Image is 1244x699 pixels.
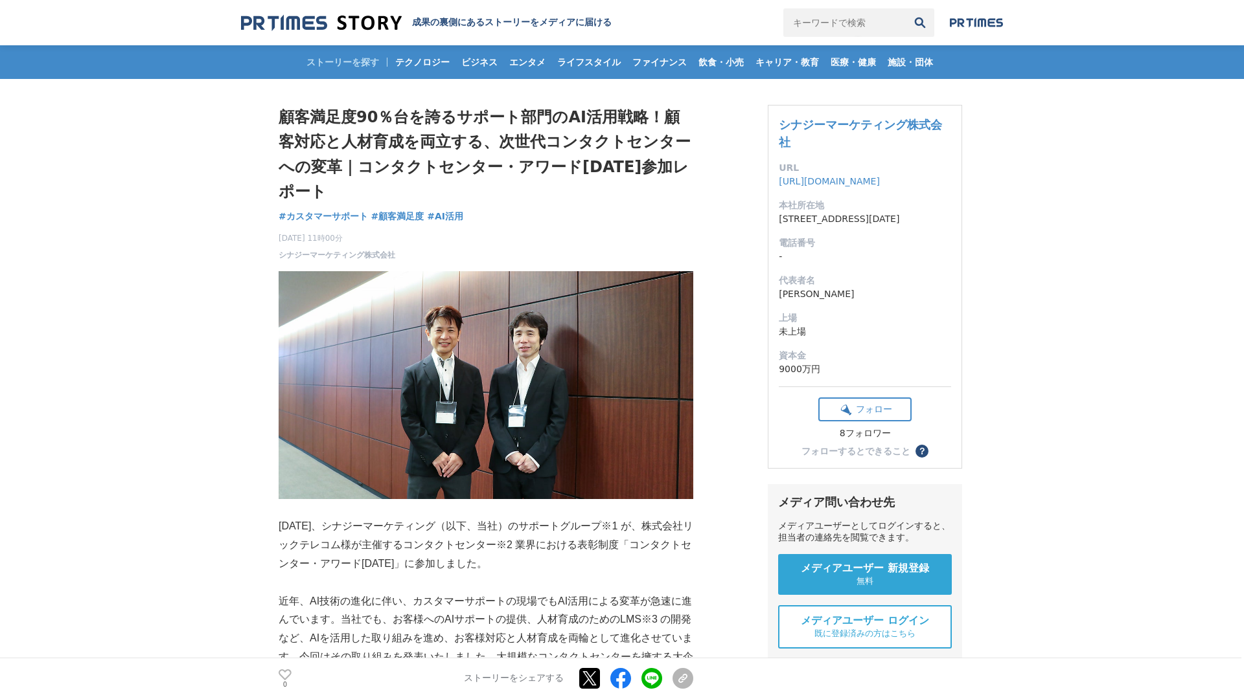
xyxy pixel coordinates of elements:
[779,362,951,376] dd: 9000万円
[627,56,692,68] span: ファイナンス
[779,212,951,226] dd: [STREET_ADDRESS][DATE]
[279,105,693,205] h1: 顧客満足度90％台を誇るサポート部門のAI活用戦略！顧客対応と人材育成を両立する、次世代コンタクトセンターへの変革｜コンタクトセンター・アワード[DATE]参加レポート
[390,45,455,79] a: テクノロジー
[906,8,934,37] button: 検索
[825,45,881,79] a: 医療・健康
[882,56,938,68] span: 施設・団体
[456,45,503,79] a: ビジネス
[779,287,951,301] dd: [PERSON_NAME]
[279,249,395,261] a: シナジーマーケティング株式会社
[857,575,873,587] span: 無料
[779,118,942,149] a: シナジーマーケティング株式会社
[279,210,368,223] a: #カスタマーサポート
[456,56,503,68] span: ビジネス
[814,628,916,639] span: 既に登録済みの方はこちら
[783,8,906,37] input: キーワードで検索
[750,56,824,68] span: キャリア・教育
[464,673,564,685] p: ストーリーをシェアする
[778,605,952,649] a: メディアユーザー ログイン 既に登録済みの方はこちら
[552,56,626,68] span: ライフスタイル
[778,494,952,510] div: メディア問い合わせ先
[882,45,938,79] a: 施設・団体
[917,447,927,456] span: ？
[279,232,395,244] span: [DATE] 11時00分
[950,17,1003,28] img: prtimes
[779,176,880,186] a: [URL][DOMAIN_NAME]
[371,210,424,222] span: #顧客満足度
[779,349,951,362] dt: 資本金
[427,210,463,222] span: #AI活用
[750,45,824,79] a: キャリア・教育
[427,210,463,223] a: #AI活用
[779,311,951,325] dt: 上場
[779,236,951,250] dt: 電話番号
[801,447,910,456] div: フォローするとできること
[693,45,749,79] a: 飲食・小売
[818,428,912,439] div: 8フォロワー
[779,199,951,212] dt: 本社所在地
[279,210,368,222] span: #カスタマーサポート
[371,210,424,223] a: #顧客満足度
[504,56,551,68] span: エンタメ
[779,250,951,263] dd: -
[779,274,951,287] dt: 代表者名
[825,56,881,68] span: 医療・健康
[801,562,929,575] span: メディアユーザー 新規登録
[801,614,929,628] span: メディアユーザー ログイン
[779,325,951,338] dd: 未上場
[279,682,292,688] p: 0
[627,45,692,79] a: ファイナンス
[779,161,951,175] dt: URL
[279,517,693,573] p: [DATE]、シナジーマーケティング（以下、当社）のサポートグループ※1 が、株式会社リックテレコム様が主催するコンタクトセンター※2 業界における表彰制度「コンタクトセンター・アワード[DAT...
[916,445,928,458] button: ？
[778,520,952,544] div: メディアユーザーとしてログインすると、担当者の連絡先を閲覧できます。
[390,56,455,68] span: テクノロジー
[693,56,749,68] span: 飲食・小売
[241,14,402,32] img: 成果の裏側にあるストーリーをメディアに届ける
[818,397,912,421] button: フォロー
[778,554,952,595] a: メディアユーザー 新規登録 無料
[279,271,693,499] img: thumbnail_5cdf5710-a03e-11f0-b609-bf1ae81af276.jpg
[504,45,551,79] a: エンタメ
[552,45,626,79] a: ライフスタイル
[412,17,612,28] h2: 成果の裏側にあるストーリーをメディアに届ける
[241,14,612,32] a: 成果の裏側にあるストーリーをメディアに届ける 成果の裏側にあるストーリーをメディアに届ける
